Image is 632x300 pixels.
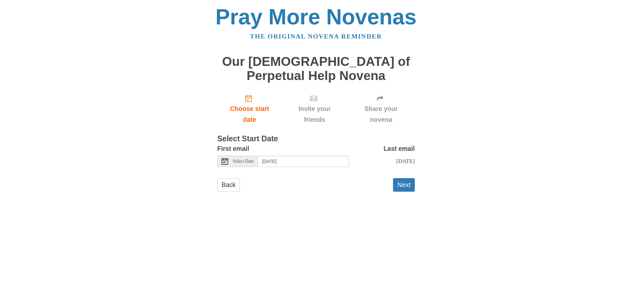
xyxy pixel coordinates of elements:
div: Click "Next" to confirm your start date first. [347,89,415,128]
span: Choose start date [224,103,275,125]
a: Back [217,178,240,192]
span: Share your novena [354,103,408,125]
a: Choose start date [217,89,282,128]
span: Invite your friends [288,103,341,125]
label: First email [217,143,249,154]
span: Select Date [233,159,254,164]
div: Click "Next" to confirm your start date first. [282,89,347,128]
a: The original novena reminder [250,33,382,40]
h3: Select Start Date [217,135,415,143]
a: Pray More Novenas [216,5,417,29]
span: [DATE] [396,158,415,164]
h1: Our [DEMOGRAPHIC_DATA] of Perpetual Help Novena [217,55,415,83]
button: Next [393,178,415,192]
label: Last email [383,143,415,154]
